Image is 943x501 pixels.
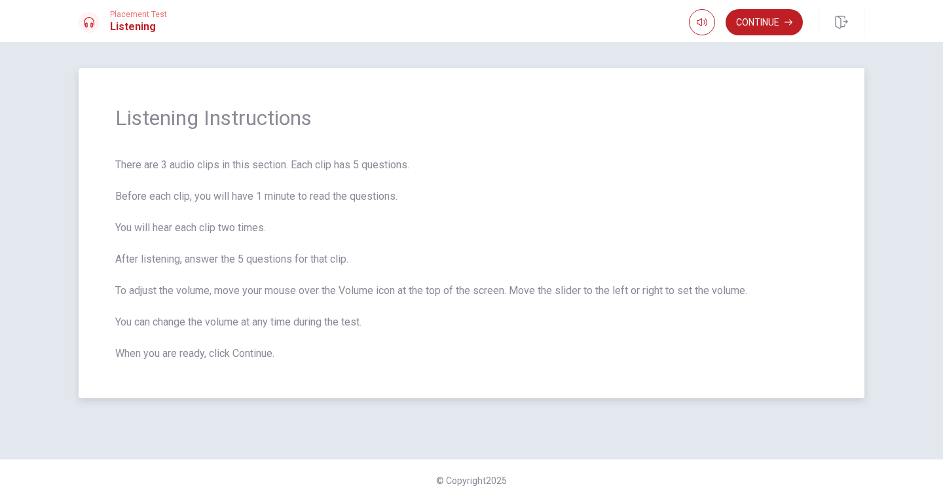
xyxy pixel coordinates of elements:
button: Continue [726,9,803,35]
span: There are 3 audio clips in this section. Each clip has 5 questions. Before each clip, you will ha... [115,157,828,362]
span: © Copyright 2025 [436,475,507,486]
span: Placement Test [110,10,167,19]
h1: Listening [110,19,167,35]
span: Listening Instructions [115,105,828,131]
